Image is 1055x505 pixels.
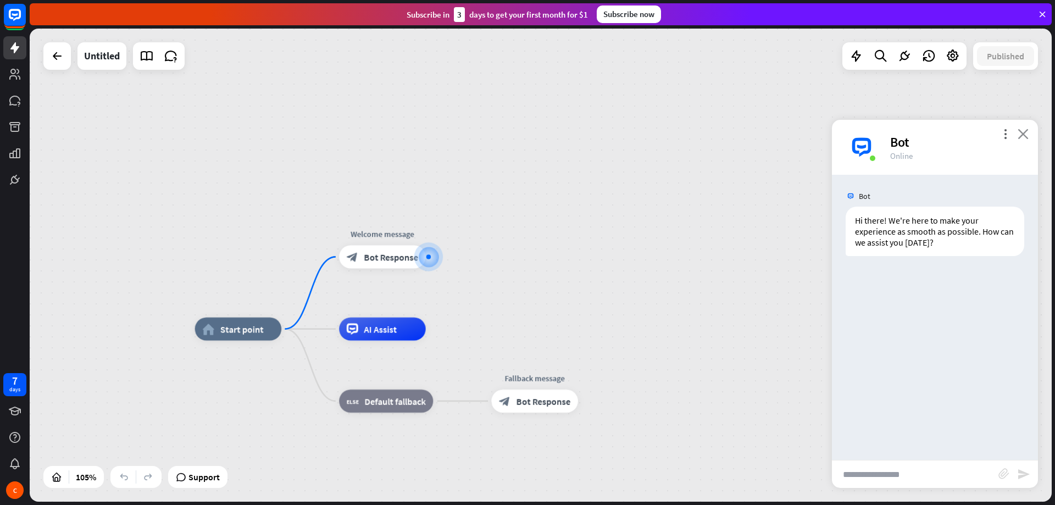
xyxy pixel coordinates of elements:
a: 7 days [3,373,26,396]
div: Subscribe in days to get your first month for $1 [407,7,588,22]
div: 7 [12,376,18,386]
span: Default fallback [364,395,425,407]
span: Bot Response [364,251,418,263]
span: Bot [859,191,870,201]
i: close [1018,129,1029,139]
div: days [9,386,20,393]
div: 105% [73,468,99,486]
span: Bot Response [517,395,571,407]
i: more_vert [1000,129,1010,139]
i: home_2 [202,323,214,335]
button: Open LiveChat chat widget [9,4,42,37]
div: Untitled [84,42,120,70]
button: Published [977,46,1034,66]
div: Subscribe now [597,5,661,23]
span: AI Assist [364,323,397,335]
span: Support [188,468,220,486]
div: 3 [454,7,465,22]
div: Online [890,151,1025,161]
div: C [6,481,24,499]
div: Bot [890,134,1025,151]
i: block_fallback [347,395,359,407]
span: Start point [220,323,264,335]
div: Hi there! We're here to make your experience as smooth as possible. How can we assist you [DATE]? [846,207,1024,256]
i: send [1017,468,1030,481]
i: block_bot_response [347,251,358,263]
i: block_bot_response [499,395,510,407]
div: Welcome message [330,228,434,240]
div: Fallback message [483,372,587,384]
i: block_attachment [998,468,1009,479]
